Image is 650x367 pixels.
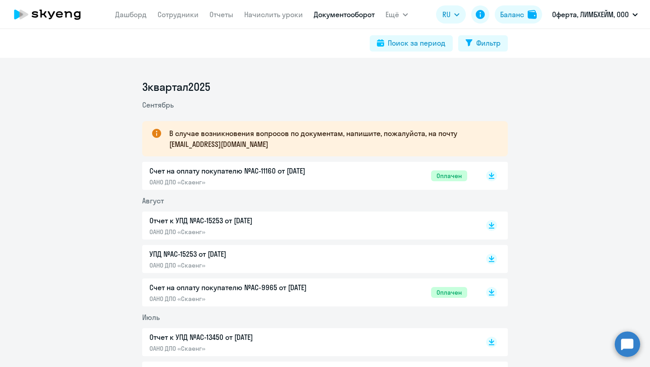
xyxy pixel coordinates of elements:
button: Балансbalance [495,5,542,24]
div: Баланс [500,9,524,20]
a: Дашборд [115,10,147,19]
p: Счет на оплату покупателю №AC-11160 от [DATE] [149,165,339,176]
a: Отчет к УПД №AC-15253 от [DATE]ОАНО ДПО «Скаенг» [149,215,467,236]
button: Ещё [385,5,408,24]
span: Оплачен [431,287,467,298]
button: Оферта, ЛИМБХЕЙМ, ООО [548,4,642,25]
a: Отчеты [209,10,233,19]
p: ОАНО ДПО «Скаенг» [149,261,339,269]
a: Счет на оплату покупателю №AC-9965 от [DATE]ОАНО ДПО «Скаенг»Оплачен [149,282,467,303]
a: Документооборот [314,10,375,19]
img: balance [528,10,537,19]
p: ОАНО ДПО «Скаенг» [149,295,339,303]
p: ОАНО ДПО «Скаенг» [149,228,339,236]
a: Сотрудники [158,10,199,19]
a: Начислить уроки [244,10,303,19]
p: Счет на оплату покупателю №AC-9965 от [DATE] [149,282,339,293]
button: Поиск за период [370,35,453,52]
span: Ещё [385,9,399,20]
span: Сентябрь [142,100,174,109]
a: УПД №AC-15253 от [DATE]ОАНО ДПО «Скаенг» [149,249,467,269]
div: Фильтр [476,38,501,48]
p: Отчет к УПД №AC-13450 от [DATE] [149,332,339,343]
li: 3 квартал 2025 [142,80,508,94]
p: ОАНО ДПО «Скаенг» [149,344,339,353]
div: Поиск за период [388,38,446,48]
p: Отчет к УПД №AC-15253 от [DATE] [149,215,339,226]
span: RU [442,9,450,20]
button: Фильтр [458,35,508,52]
button: RU [436,5,466,24]
p: ОАНО ДПО «Скаенг» [149,178,339,186]
span: Оплачен [431,170,467,181]
span: Август [142,196,164,205]
p: В случае возникновения вопросов по документам, напишите, пожалуйста, на почту [EMAIL_ADDRESS][DOM... [169,128,492,150]
span: Июль [142,313,160,322]
a: Счет на оплату покупателю №AC-11160 от [DATE]ОАНО ДПО «Скаенг»Оплачен [149,165,467,186]
a: Отчет к УПД №AC-13450 от [DATE]ОАНО ДПО «Скаенг» [149,332,467,353]
p: Оферта, ЛИМБХЕЙМ, ООО [552,9,629,20]
p: УПД №AC-15253 от [DATE] [149,249,339,259]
